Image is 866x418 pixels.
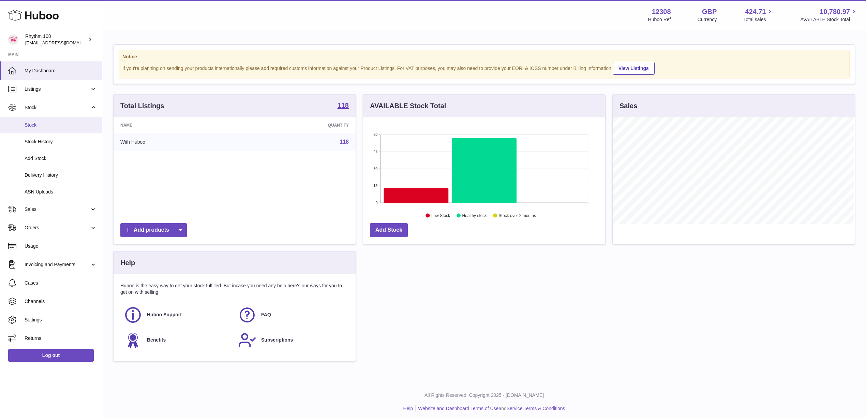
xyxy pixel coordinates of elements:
[25,68,97,74] span: My Dashboard
[25,104,90,111] span: Stock
[25,317,97,323] span: Settings
[25,206,90,213] span: Sales
[743,7,774,23] a: 424.71 Total sales
[8,349,94,361] a: Log out
[147,337,166,343] span: Benefits
[261,312,271,318] span: FAQ
[462,213,487,218] text: Healthy stock
[373,184,377,188] text: 15
[120,223,187,237] a: Add products
[120,283,349,296] p: Huboo is the easy way to get your stock fulfilled. But incase you need any help here's our ways f...
[800,16,858,23] span: AVAILABLE Stock Total
[743,16,774,23] span: Total sales
[261,337,293,343] span: Subscriptions
[25,33,87,46] div: Rhythm 108
[25,261,90,268] span: Invoicing and Payments
[370,101,446,111] h3: AVAILABLE Stock Total
[25,280,97,286] span: Cases
[431,213,450,218] text: Low Stock
[652,7,671,16] strong: 12308
[375,201,377,205] text: 0
[124,331,231,349] a: Benefits
[25,298,97,305] span: Channels
[373,149,377,154] text: 45
[122,54,846,60] strong: Notice
[403,406,413,411] a: Help
[698,16,717,23] div: Currency
[120,101,164,111] h3: Total Listings
[25,40,100,45] span: [EMAIL_ADDRESS][DOMAIN_NAME]
[338,102,349,110] a: 118
[418,406,498,411] a: Website and Dashboard Terms of Use
[25,225,90,231] span: Orders
[120,258,135,268] h3: Help
[108,392,861,399] p: All Rights Reserved. Copyright 2025 - [DOMAIN_NAME]
[648,16,671,23] div: Huboo Ref
[25,155,97,162] span: Add Stock
[613,62,655,75] a: View Listings
[25,122,97,128] span: Stock
[238,306,345,324] a: FAQ
[241,117,356,133] th: Quantity
[25,189,97,195] span: ASN Uploads
[373,167,377,171] text: 30
[340,139,349,145] a: 118
[820,7,850,16] span: 10,780.97
[122,61,846,75] div: If you're planning on sending your products internationally please add required customs informati...
[507,406,565,411] a: Service Terms & Conditions
[25,335,97,342] span: Returns
[124,306,231,324] a: Huboo Support
[499,213,536,218] text: Stock over 2 months
[8,34,18,45] img: orders@rhythm108.com
[619,101,637,111] h3: Sales
[114,117,241,133] th: Name
[370,223,408,237] a: Add Stock
[745,7,766,16] span: 424.71
[25,172,97,178] span: Delivery History
[114,133,241,151] td: With Huboo
[238,331,345,349] a: Subscriptions
[338,102,349,109] strong: 118
[25,243,97,249] span: Usage
[416,405,565,412] li: and
[800,7,858,23] a: 10,780.97 AVAILABLE Stock Total
[147,312,182,318] span: Huboo Support
[373,132,377,136] text: 60
[25,139,97,145] span: Stock History
[702,7,717,16] strong: GBP
[25,86,90,92] span: Listings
